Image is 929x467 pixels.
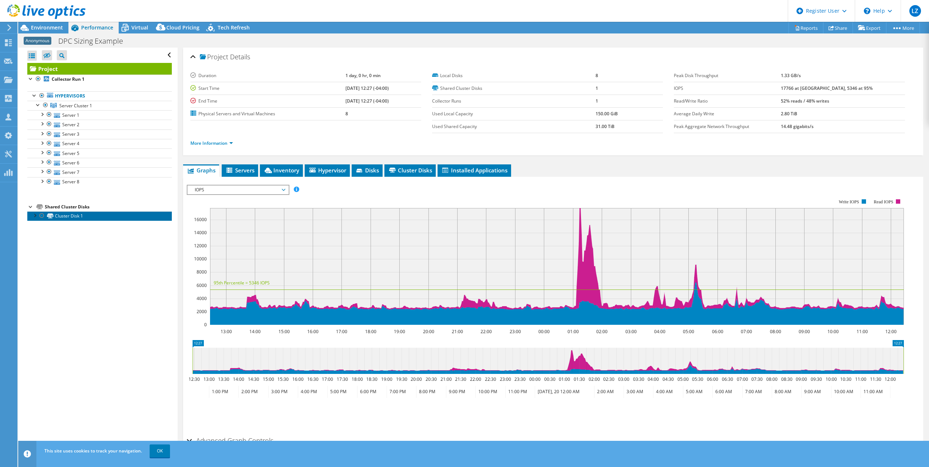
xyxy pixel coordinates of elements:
[27,158,172,167] a: Server 6
[44,448,142,454] span: This site uses cookies to track your navigation.
[839,199,859,204] text: Write IOPS
[781,85,873,91] b: 17766 at [GEOGRAPHIC_DATA], 5346 at 95%
[692,376,703,382] text: 05:30
[381,376,392,382] text: 19:00
[674,123,780,130] label: Peak Aggregate Network Throughput
[27,211,172,221] a: Cluster Disk 1
[27,110,172,120] a: Server 1
[366,376,377,382] text: 18:30
[190,85,345,92] label: Start Time
[451,328,463,335] text: 21:00
[810,376,822,382] text: 09:30
[795,376,807,382] text: 09:00
[823,22,853,33] a: Share
[662,376,673,382] text: 04:30
[264,167,299,174] span: Inventory
[432,123,596,130] label: Used Shared Capacity
[190,110,345,117] label: Physical Servers and Virtual Machines
[432,97,596,105] label: Collector Runs
[840,376,851,382] text: 10:30
[24,37,51,45] span: Anonymous
[336,328,347,335] text: 17:00
[781,72,801,79] b: 1.33 GB/s
[394,328,405,335] text: 19:00
[191,185,285,194] span: IOPS
[712,328,723,335] text: 06:00
[499,376,511,382] text: 23:00
[633,376,644,382] text: 03:30
[249,328,260,335] text: 14:00
[59,103,92,109] span: Server Cluster 1
[27,139,172,148] a: Server 4
[885,328,896,335] text: 12:00
[197,269,207,275] text: 8000
[874,199,893,204] text: Read IOPS
[596,111,618,117] b: 150.00 GiB
[220,328,232,335] text: 13:00
[740,328,752,335] text: 07:00
[596,328,607,335] text: 02:00
[856,328,867,335] text: 11:00
[722,376,733,382] text: 06:30
[766,376,777,382] text: 08:00
[538,328,549,335] text: 00:00
[396,376,407,382] text: 19:30
[45,203,172,211] div: Shared Cluster Disks
[798,328,810,335] text: 09:00
[441,167,507,174] span: Installed Applications
[509,328,521,335] text: 23:00
[27,167,172,177] a: Server 7
[27,63,172,75] a: Project
[194,243,207,249] text: 12000
[781,98,829,104] b: 52% reads / 48% writes
[603,376,614,382] text: 02:30
[677,376,688,382] text: 05:00
[345,111,348,117] b: 8
[197,282,207,288] text: 6000
[909,5,921,17] span: LZ
[827,328,838,335] text: 10:00
[214,280,270,286] text: 95th Percentile = 5346 IOPS
[432,72,596,79] label: Local Disks
[470,376,481,382] text: 22:00
[345,98,389,104] b: [DATE] 12:27 (-04:00)
[52,76,84,82] b: Collector Run 1
[647,376,659,382] text: 04:00
[770,328,781,335] text: 08:00
[588,376,600,382] text: 02:00
[27,101,172,110] a: Server Cluster 1
[365,328,376,335] text: 18:00
[886,22,920,33] a: More
[388,167,432,174] span: Cluster Disks
[432,85,596,92] label: Shared Cluster Disks
[596,123,614,129] b: 31.00 TiB
[355,167,379,174] span: Disks
[27,75,172,84] a: Collector Run 1
[131,24,148,31] span: Virtual
[194,216,207,223] text: 16000
[781,123,814,129] b: 14.48 gigabits/s
[150,444,170,458] a: OK
[188,376,199,382] text: 12:30
[351,376,363,382] text: 18:00
[674,72,780,79] label: Peak Disk Throughput
[27,120,172,129] a: Server 2
[855,376,866,382] text: 11:00
[870,376,881,382] text: 11:30
[781,376,792,382] text: 08:30
[166,24,199,31] span: Cloud Pricing
[204,322,207,328] text: 0
[781,111,797,117] b: 2.80 TiB
[307,376,318,382] text: 16:30
[567,328,578,335] text: 01:00
[187,433,273,448] h2: Advanced Graph Controls
[225,167,254,174] span: Servers
[292,376,303,382] text: 16:00
[596,85,598,91] b: 1
[190,140,233,146] a: More Information
[864,8,870,14] svg: \n
[425,376,436,382] text: 20:30
[81,24,113,31] span: Performance
[440,376,451,382] text: 21:00
[262,376,274,382] text: 15:00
